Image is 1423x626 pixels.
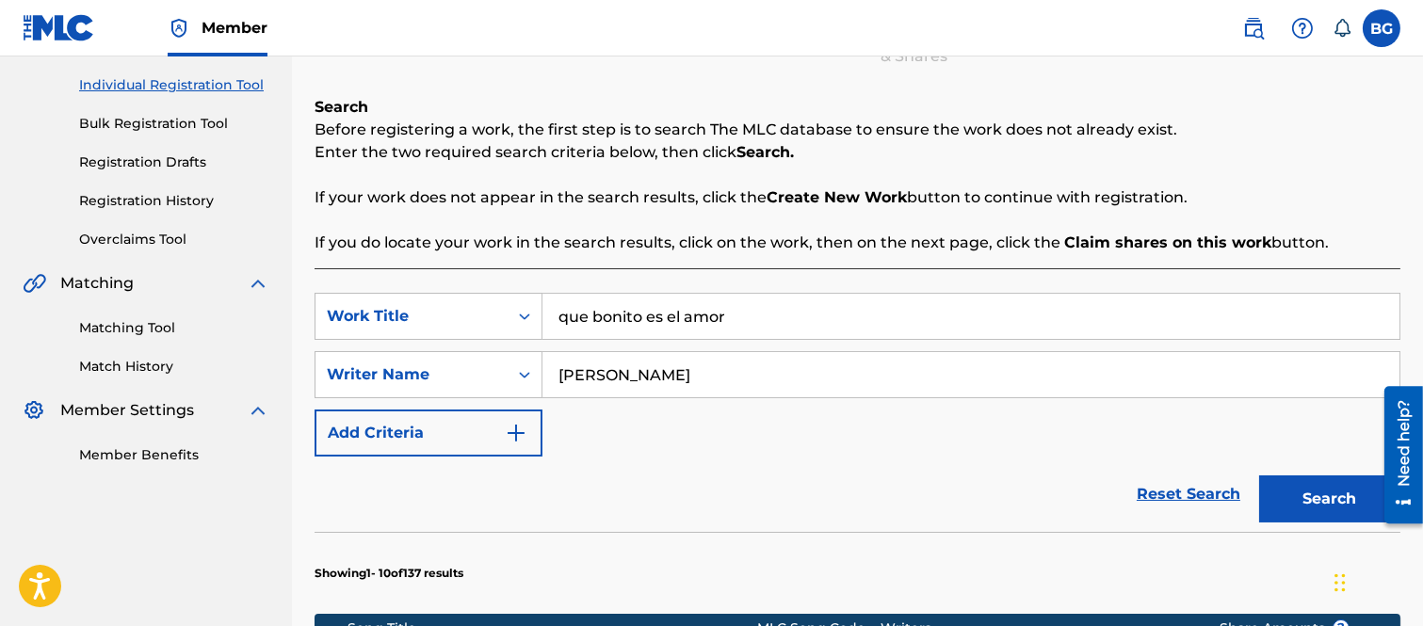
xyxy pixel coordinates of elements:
[60,272,134,295] span: Matching
[23,399,45,422] img: Member Settings
[1291,17,1314,40] img: help
[1363,9,1400,47] div: User Menu
[247,399,269,422] img: expand
[1235,9,1272,47] a: Public Search
[23,14,95,41] img: MLC Logo
[79,75,269,95] a: Individual Registration Tool
[736,143,794,161] strong: Search.
[79,114,269,134] a: Bulk Registration Tool
[202,17,267,39] span: Member
[79,318,269,338] a: Matching Tool
[315,98,368,116] b: Search
[767,188,907,206] strong: Create New Work
[60,399,194,422] span: Member Settings
[315,565,463,582] p: Showing 1 - 10 of 137 results
[79,445,269,465] a: Member Benefits
[247,272,269,295] img: expand
[1370,379,1423,531] iframe: Resource Center
[315,409,542,457] button: Add Criteria
[1127,474,1250,515] a: Reset Search
[1259,475,1400,522] button: Search
[79,191,269,211] a: Registration History
[168,17,190,40] img: Top Rightsholder
[327,363,496,386] div: Writer Name
[23,272,46,295] img: Matching
[315,141,1400,164] p: Enter the two required search criteria below, then click
[327,305,496,328] div: Work Title
[315,186,1400,209] p: If your work does not appear in the search results, click the button to continue with registration.
[1284,9,1321,47] div: Help
[1064,233,1271,251] strong: Claim shares on this work
[79,152,269,172] a: Registration Drafts
[315,119,1400,141] p: Before registering a work, the first step is to search The MLC database to ensure the work does n...
[1329,536,1423,626] iframe: Chat Widget
[79,230,269,249] a: Overclaims Tool
[79,357,269,377] a: Match History
[1329,536,1423,626] div: Widget de chat
[1334,554,1346,611] div: Arrastrar
[315,232,1400,254] p: If you do locate your work in the search results, click on the work, then on the next page, click...
[505,422,527,444] img: 9d2ae6d4665cec9f34b9.svg
[1333,19,1351,38] div: Notifications
[315,293,1400,532] form: Search Form
[1242,17,1265,40] img: search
